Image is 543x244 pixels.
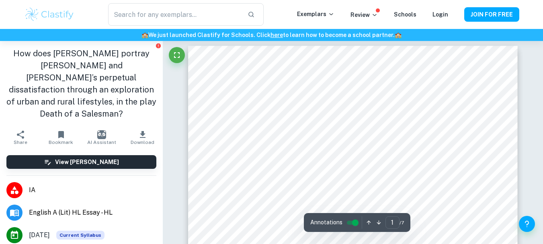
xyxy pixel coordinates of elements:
span: Download [131,139,154,145]
p: Review [350,10,378,19]
span: IA [29,185,156,195]
button: Help and Feedback [519,216,535,232]
h6: We just launched Clastify for Schools. Click to learn how to become a school partner. [2,31,541,39]
button: View [PERSON_NAME] [6,155,156,169]
div: This exemplar is based on the current syllabus. Feel free to refer to it for inspiration/ideas wh... [56,231,105,240]
button: Report issue [155,43,161,49]
img: Clastify logo [24,6,75,23]
span: 🏫 [395,32,402,38]
button: JOIN FOR FREE [464,7,519,22]
span: 🏫 [141,32,148,38]
a: Schools [394,11,416,18]
button: AI Assistant [82,126,122,149]
span: [DATE] [29,230,50,240]
span: English A (Lit) HL Essay - HL [29,208,156,217]
h6: View [PERSON_NAME] [55,158,119,166]
span: AI Assistant [87,139,116,145]
input: Search for any exemplars... [108,3,241,26]
img: AI Assistant [97,130,106,139]
span: Annotations [310,218,342,227]
span: Current Syllabus [56,231,105,240]
button: Bookmark [41,126,81,149]
button: Download [122,126,163,149]
span: Bookmark [49,139,73,145]
span: Share [14,139,27,145]
h1: How does [PERSON_NAME] portray [PERSON_NAME] and [PERSON_NAME]’s perpetual dissatisfaction throug... [6,47,156,120]
button: Fullscreen [169,47,185,63]
p: Exemplars [297,10,334,18]
a: Login [432,11,448,18]
span: / 7 [400,219,404,226]
a: here [270,32,283,38]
